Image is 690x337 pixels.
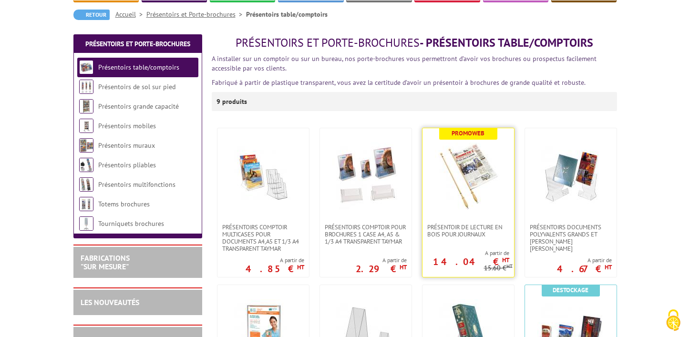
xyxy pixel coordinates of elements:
[537,143,604,209] img: Présentoirs Documents Polyvalents Grands et Petits Modèles
[661,308,685,332] img: Cookies (fenêtre modale)
[525,224,617,252] a: Présentoirs Documents Polyvalents Grands et [PERSON_NAME] [PERSON_NAME]
[553,286,588,294] b: Destockage
[115,10,146,19] a: Accueil
[79,197,93,211] img: Totems brochures
[212,78,586,87] font: Fabriqué à partir de plastique transparent, vous avez la certitude d’avoir un présentoir à brochu...
[356,256,407,264] span: A partir de
[236,35,420,50] span: Présentoirs et Porte-brochures
[73,10,110,20] a: Retour
[246,266,304,272] p: 4.85 €
[98,141,155,150] a: Présentoirs muraux
[422,249,509,257] span: A partir de
[297,263,304,271] sup: HT
[435,143,502,209] img: Présentoir de lecture en bois pour journaux
[98,161,156,169] a: Présentoirs pliables
[98,63,179,71] a: Présentoirs table/comptoirs
[81,297,139,307] a: LES NOUVEAUTÉS
[85,40,190,48] a: Présentoirs et Porte-brochures
[79,158,93,172] img: Présentoirs pliables
[356,266,407,272] p: 2.29 €
[79,99,93,113] img: Présentoirs grande capacité
[79,60,93,74] img: Présentoirs table/comptoirs
[605,263,612,271] sup: HT
[98,219,164,228] a: Tourniquets brochures
[79,138,93,153] img: Présentoirs muraux
[557,266,612,272] p: 4.67 €
[422,224,514,238] a: Présentoir de lecture en bois pour journaux
[657,305,690,337] button: Cookies (fenêtre modale)
[400,263,407,271] sup: HT
[217,224,309,252] a: Présentoirs comptoir multicases POUR DOCUMENTS A4,A5 ET 1/3 A4 TRANSPARENT TAYMAR
[246,10,328,19] li: Présentoirs table/comptoirs
[530,224,612,252] span: Présentoirs Documents Polyvalents Grands et [PERSON_NAME] [PERSON_NAME]
[79,80,93,94] img: Présentoirs de sol sur pied
[216,92,252,111] p: 9 produits
[427,224,509,238] span: Présentoir de lecture en bois pour journaux
[246,256,304,264] span: A partir de
[212,54,597,72] font: A installer sur un comptoir ou sur un bureau, nos porte-brochures vous permettront d’avoir vos br...
[502,256,509,264] sup: HT
[332,143,399,209] img: PRÉSENTOIRS COMPTOIR POUR BROCHURES 1 CASE A4, A5 & 1/3 A4 TRANSPARENT taymar
[557,256,612,264] span: A partir de
[98,200,150,208] a: Totems brochures
[484,265,513,272] p: 15.60 €
[433,259,509,265] p: 14.04 €
[79,119,93,133] img: Présentoirs mobiles
[98,122,156,130] a: Présentoirs mobiles
[79,177,93,192] img: Présentoirs multifonctions
[320,224,412,245] a: PRÉSENTOIRS COMPTOIR POUR BROCHURES 1 CASE A4, A5 & 1/3 A4 TRANSPARENT taymar
[98,82,175,91] a: Présentoirs de sol sur pied
[222,224,304,252] span: Présentoirs comptoir multicases POUR DOCUMENTS A4,A5 ET 1/3 A4 TRANSPARENT TAYMAR
[452,129,484,137] b: Promoweb
[146,10,246,19] a: Présentoirs et Porte-brochures
[325,224,407,245] span: PRÉSENTOIRS COMPTOIR POUR BROCHURES 1 CASE A4, A5 & 1/3 A4 TRANSPARENT taymar
[506,263,513,269] sup: HT
[98,102,179,111] a: Présentoirs grande capacité
[230,143,297,209] img: Présentoirs comptoir multicases POUR DOCUMENTS A4,A5 ET 1/3 A4 TRANSPARENT TAYMAR
[212,37,617,49] h1: - Présentoirs table/comptoirs
[79,216,93,231] img: Tourniquets brochures
[81,253,130,271] a: FABRICATIONS"Sur Mesure"
[98,180,175,189] a: Présentoirs multifonctions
